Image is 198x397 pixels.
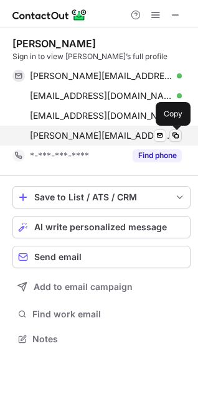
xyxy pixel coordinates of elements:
button: AI write personalized message [12,216,191,238]
div: [PERSON_NAME] [12,37,96,50]
span: Notes [32,334,186,345]
span: Send email [34,252,82,262]
button: save-profile-one-click [12,186,191,208]
button: Send email [12,246,191,268]
button: Reveal Button [133,149,182,162]
span: Find work email [32,309,186,320]
span: [PERSON_NAME][EMAIL_ADDRESS][PERSON_NAME][PERSON_NAME][DOMAIN_NAME] [30,130,172,141]
div: Save to List / ATS / CRM [34,192,169,202]
span: [EMAIL_ADDRESS][DOMAIN_NAME] [30,110,172,121]
span: Add to email campaign [34,282,133,292]
span: [EMAIL_ADDRESS][DOMAIN_NAME] [30,90,172,101]
button: Find work email [12,306,191,323]
img: ContactOut v5.3.10 [12,7,87,22]
button: Add to email campaign [12,276,191,298]
button: Notes [12,330,191,348]
span: AI write personalized message [34,222,167,232]
div: Sign in to view [PERSON_NAME]’s full profile [12,51,191,62]
span: [PERSON_NAME][EMAIL_ADDRESS][PERSON_NAME][DOMAIN_NAME] [30,70,172,82]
